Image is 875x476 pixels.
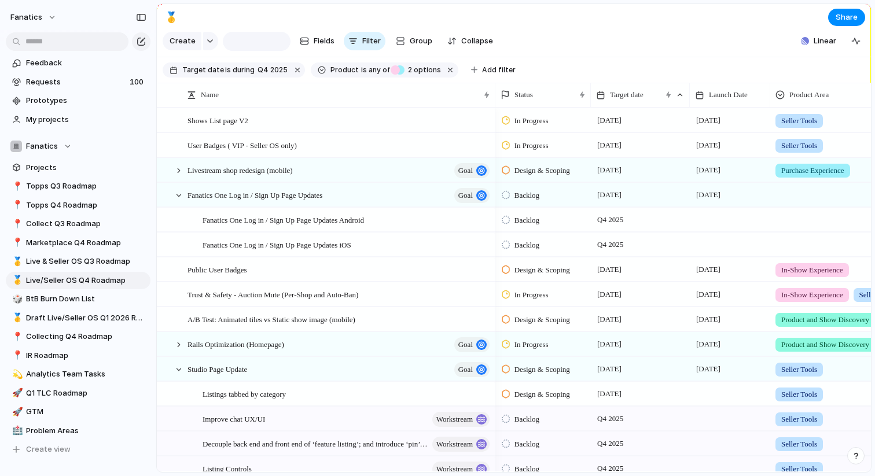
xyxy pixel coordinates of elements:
a: 🏥Problem Areas [6,422,150,440]
button: 🏥 [10,425,22,437]
span: In Progress [514,339,549,350]
span: fanatics [10,12,42,23]
a: 📍Marketplace Q4 Roadmap [6,234,150,252]
span: Name [201,89,219,101]
span: GTM [26,406,146,418]
span: workstream [436,411,473,427]
span: Analytics Team Tasks [26,368,146,380]
button: Linear [796,32,841,50]
span: Studio Page Update [187,362,247,375]
span: Design & Scoping [514,364,570,375]
button: 📍 [10,180,22,192]
span: Target date [182,65,224,75]
button: 💫 [10,368,22,380]
span: Seller Tools [781,140,817,152]
button: 🎲 [10,293,22,305]
button: 📍 [10,350,22,361]
span: 100 [130,76,146,88]
span: is [225,65,231,75]
span: Q4 2025 [594,412,626,426]
span: Q4 2025 [594,238,626,252]
span: User Badges ( VIP - Seller OS only) [187,138,297,152]
span: Backlog [514,239,539,251]
span: Seller Tools [781,389,817,400]
div: 🚀Q1 TLC Roadmap [6,385,150,402]
span: Improve chat UX/UI [203,412,265,425]
span: 2 [405,65,414,74]
span: Livestream shop redesign (mobile) [187,163,293,176]
button: workstream [432,437,490,452]
span: Fanatics One Log in / Sign Up Page Updates iOS [203,238,351,251]
span: In Progress [514,115,549,127]
a: Projects [6,159,150,176]
button: fanatics [5,8,62,27]
div: 🏥 [12,424,20,437]
button: Filter [344,32,385,50]
span: Shows List page V2 [187,113,248,127]
a: 🥇Draft Live/Seller OS Q1 2026 Roadmap [6,309,150,327]
button: Fields [295,32,339,50]
span: [DATE] [693,163,723,177]
div: 📍Topps Q4 Roadmap [6,197,150,214]
a: Feedback [6,54,150,72]
span: Q1 TLC Roadmap [26,388,146,399]
button: Create view [6,441,150,458]
span: Share [836,12,858,23]
span: [DATE] [594,113,624,127]
span: Seller Tools [781,438,817,450]
span: [DATE] [594,337,624,351]
div: 🥇Live & Seller OS Q3 Roadmap [6,253,150,270]
span: [DATE] [693,312,723,326]
a: 🚀GTM [6,403,150,420]
button: isany of [359,64,392,76]
span: is [361,65,367,75]
button: Group [390,32,438,50]
div: 📍 [12,330,20,344]
span: Prototypes [26,95,146,106]
span: Projects [26,162,146,174]
button: 📍 [10,200,22,211]
button: Collapse [443,32,498,50]
span: goal [458,361,473,378]
a: Prototypes [6,92,150,109]
span: Q4 2025 [258,65,288,75]
span: [DATE] [693,362,723,376]
div: 🥇 [12,311,20,324]
button: 🚀 [10,388,22,399]
div: 🥇 [12,274,20,287]
a: Requests100 [6,73,150,91]
div: 🥇 [12,255,20,268]
span: Product and Show Discovery [781,339,869,350]
a: 🎲BtB Burn Down List [6,290,150,308]
span: Linear [814,35,836,47]
button: goal [454,362,490,377]
span: Live/Seller OS Q4 Roadmap [26,275,146,286]
button: Fanatics [6,138,150,155]
div: 🥇Live/Seller OS Q4 Roadmap [6,272,150,289]
button: 🥇 [10,312,22,324]
span: Draft Live/Seller OS Q1 2026 Roadmap [26,312,146,324]
span: [DATE] [594,312,624,326]
button: workstream [432,412,490,427]
div: 🥇 [165,9,178,25]
span: Trust & Safety - Auction Mute (Per-Shop and Auto-Ban) [187,287,358,301]
span: [DATE] [594,362,624,376]
div: 🚀 [12,405,20,419]
a: 📍Collect Q3 Roadmap [6,215,150,233]
a: 📍IR Roadmap [6,347,150,364]
span: Marketplace Q4 Roadmap [26,237,146,249]
span: Seller Tools [781,115,817,127]
span: options [405,65,441,75]
a: 📍Topps Q3 Roadmap [6,178,150,195]
button: goal [454,188,490,203]
button: 📍 [10,218,22,230]
span: Rails Optimization (Homepage) [187,337,284,350]
span: IR Roadmap [26,350,146,361]
span: goal [458,337,473,353]
div: 📍 [12,180,20,193]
